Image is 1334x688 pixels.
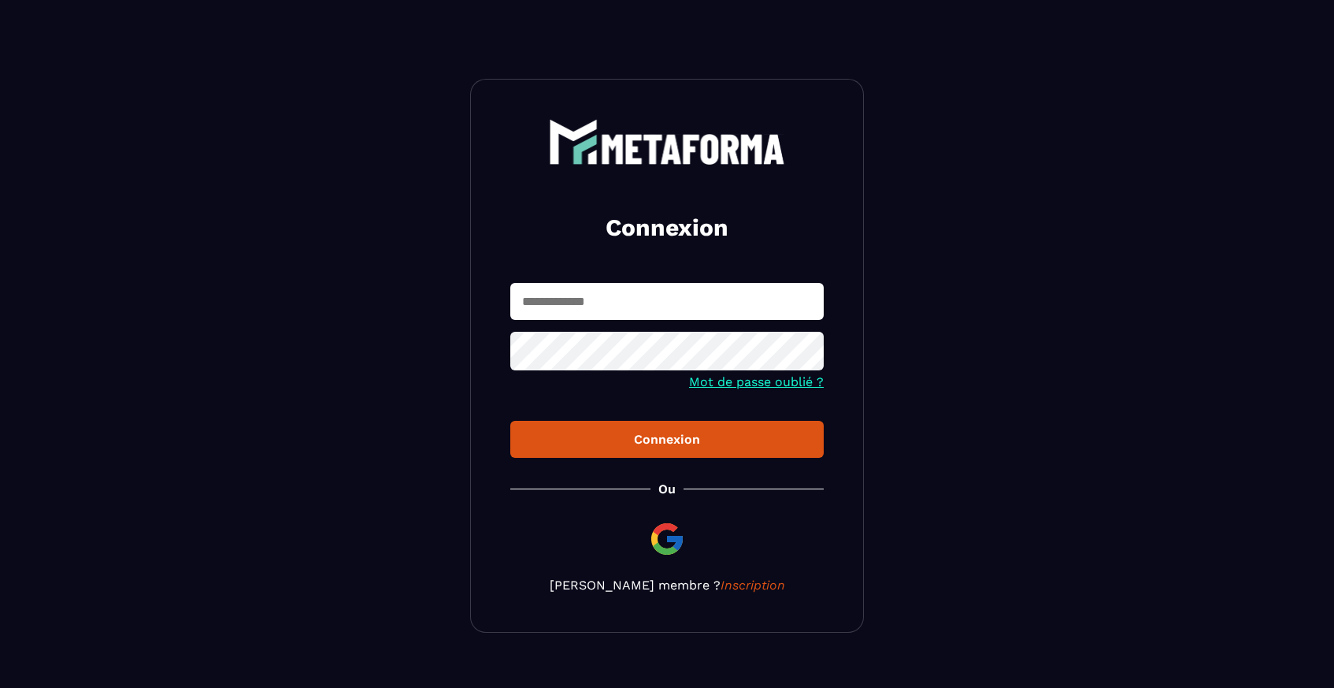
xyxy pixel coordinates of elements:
[510,421,824,458] button: Connexion
[689,374,824,389] a: Mot de passe oublié ?
[523,432,811,447] div: Connexion
[510,578,824,593] p: [PERSON_NAME] membre ?
[648,520,686,558] img: google
[549,119,785,165] img: logo
[721,578,785,593] a: Inscription
[529,212,805,244] h2: Connexion
[658,482,676,496] p: Ou
[510,119,824,165] a: logo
